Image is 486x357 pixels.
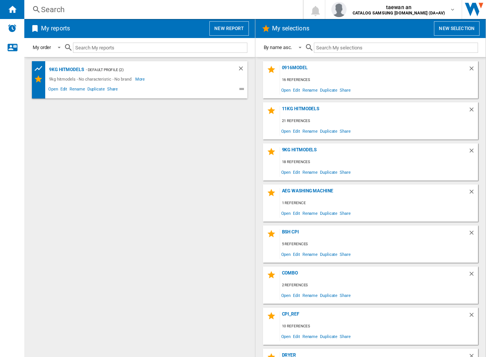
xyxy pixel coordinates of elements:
span: Open [280,290,292,300]
div: 9kg hitmodels - No characteristic - No brand [47,75,135,84]
h2: My selections [271,21,311,36]
span: Rename [301,126,319,136]
div: Delete [468,270,478,281]
div: Delete [468,311,478,322]
div: Delete [468,106,478,116]
div: Product prices grid [34,64,47,73]
span: Rename [301,208,319,218]
div: By name asc. [264,44,292,50]
b: CATALOG SAMSUNG [DOMAIN_NAME] (DA+AV) [353,11,445,16]
span: Duplicate [319,290,339,300]
span: Duplicate [319,85,339,95]
div: 0916model [280,65,469,75]
span: Open [280,331,292,341]
img: profile.jpg [331,2,347,17]
div: 16 references [280,75,478,85]
span: Share [339,167,352,177]
span: Rename [301,167,319,177]
span: Open [280,249,292,259]
span: Share [339,126,352,136]
div: Delete [468,229,478,240]
span: Duplicate [319,208,339,218]
button: New report [209,21,249,36]
span: Edit [292,85,301,95]
span: Open [280,208,292,218]
button: New selection [434,21,480,36]
span: Duplicate [86,86,106,95]
div: - Default profile (2) [84,65,222,75]
span: Rename [301,85,319,95]
div: Combo [280,270,469,281]
div: CPI_REF [280,311,469,322]
span: Rename [301,249,319,259]
span: Duplicate [319,331,339,341]
div: Delete [468,188,478,198]
div: My order [33,44,51,50]
span: Duplicate [319,249,339,259]
span: Edit [292,290,301,300]
h2: My reports [40,21,71,36]
span: Edit [292,208,301,218]
span: taewan an [353,3,445,11]
span: Rename [301,331,319,341]
div: My Selections [34,75,47,84]
div: 10 references [280,322,478,331]
span: Duplicate [319,126,339,136]
div: Delete [237,65,247,75]
div: 2 references [280,281,478,290]
span: Share [339,85,352,95]
div: 1 reference [280,198,478,208]
div: 9kg hitmodels [280,147,469,157]
span: Open [47,86,59,95]
span: Rename [68,86,86,95]
div: 21 references [280,116,478,126]
span: Edit [292,249,301,259]
span: More [135,75,146,84]
span: Open [280,85,292,95]
input: Search My reports [73,43,247,53]
span: Edit [292,331,301,341]
span: Share [339,208,352,218]
div: Delete [468,147,478,157]
span: Edit [292,167,301,177]
span: Edit [292,126,301,136]
span: Share [339,331,352,341]
span: Open [280,167,292,177]
div: Search [41,4,283,15]
div: bsh cpi [280,229,469,240]
div: Delete [468,65,478,75]
span: Open [280,126,292,136]
input: Search My selections [314,43,478,53]
span: Edit [59,86,69,95]
div: 5 references [280,240,478,249]
div: 11kg hitmodels [280,106,469,116]
span: Share [106,86,119,95]
span: Share [339,249,352,259]
span: Duplicate [319,167,339,177]
span: Rename [301,290,319,300]
div: AEG Washing Machine [280,188,469,198]
div: 9kg hitmodels [47,65,84,75]
div: 18 references [280,157,478,167]
img: alerts-logo.svg [8,24,17,33]
span: Share [339,290,352,300]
